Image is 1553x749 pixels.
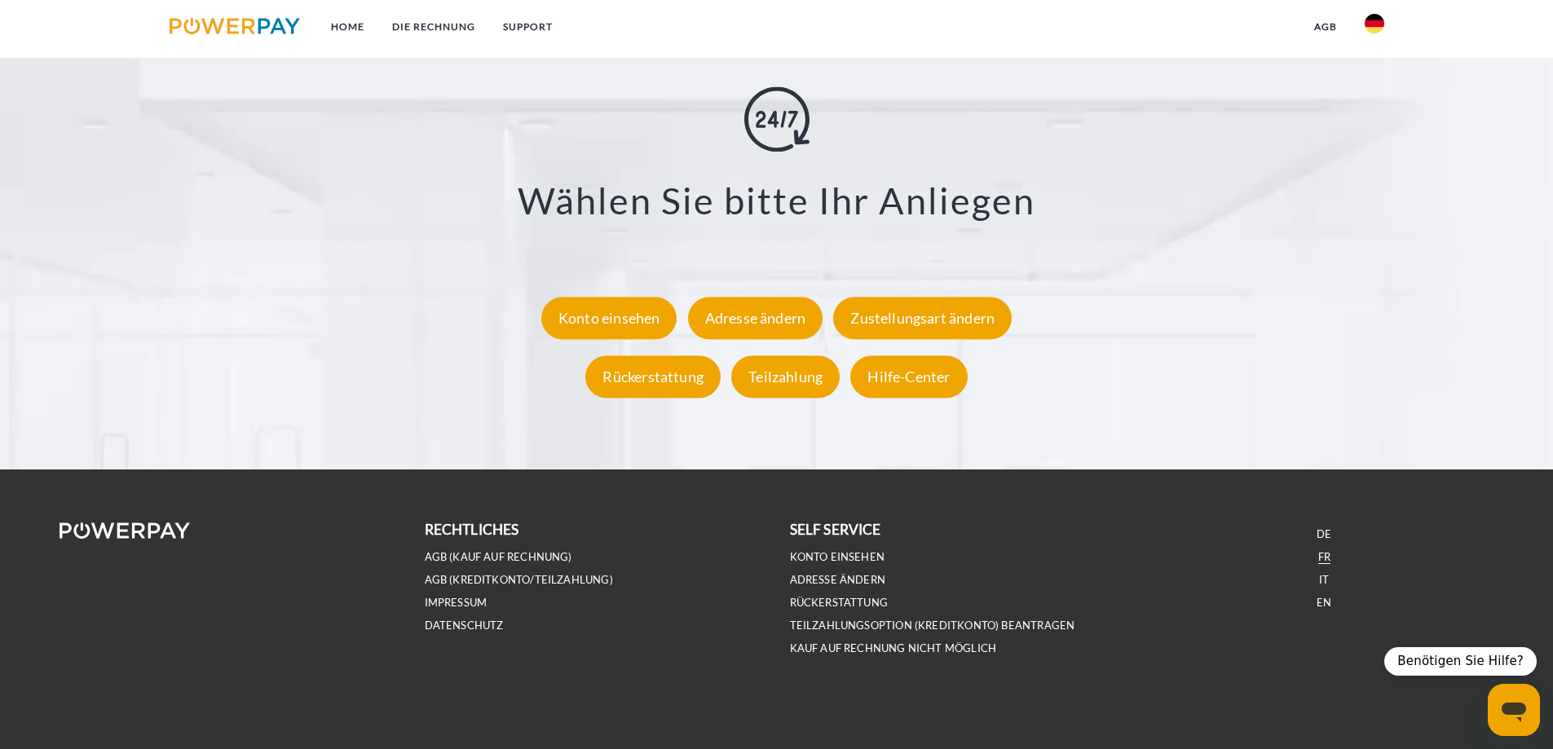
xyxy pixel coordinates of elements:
[850,355,967,398] div: Hilfe-Center
[790,550,885,564] a: Konto einsehen
[585,355,721,398] div: Rückerstattung
[846,368,971,386] a: Hilfe-Center
[60,522,191,539] img: logo-powerpay-white.svg
[378,12,489,42] a: DIE RECHNUNG
[581,368,725,386] a: Rückerstattung
[1317,527,1331,541] a: DE
[1365,14,1384,33] img: de
[1384,647,1537,676] div: Benötigen Sie Hilfe?
[790,641,997,655] a: Kauf auf Rechnung nicht möglich
[317,12,378,42] a: Home
[425,596,488,610] a: IMPRESSUM
[790,619,1075,632] a: Teilzahlungsoption (KREDITKONTO) beantragen
[790,596,889,610] a: Rückerstattung
[1317,596,1331,610] a: EN
[790,573,886,587] a: Adresse ändern
[425,521,519,538] b: rechtliches
[425,550,572,564] a: AGB (Kauf auf Rechnung)
[790,521,881,538] b: self service
[489,12,567,42] a: SUPPORT
[688,297,823,339] div: Adresse ändern
[833,297,1012,339] div: Zustellungsart ändern
[541,297,677,339] div: Konto einsehen
[1300,12,1351,42] a: agb
[537,309,682,327] a: Konto einsehen
[425,619,504,632] a: DATENSCHUTZ
[1318,550,1330,564] a: FR
[727,368,844,386] a: Teilzahlung
[829,309,1016,327] a: Zustellungsart ändern
[684,309,827,327] a: Adresse ändern
[731,355,840,398] div: Teilzahlung
[744,87,810,152] img: online-shopping.svg
[170,18,301,34] img: logo-powerpay.svg
[1319,573,1329,587] a: IT
[1488,684,1540,736] iframe: Schaltfläche zum Öffnen des Messaging-Fensters; Konversation läuft
[98,178,1455,224] h3: Wählen Sie bitte Ihr Anliegen
[425,573,613,587] a: AGB (Kreditkonto/Teilzahlung)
